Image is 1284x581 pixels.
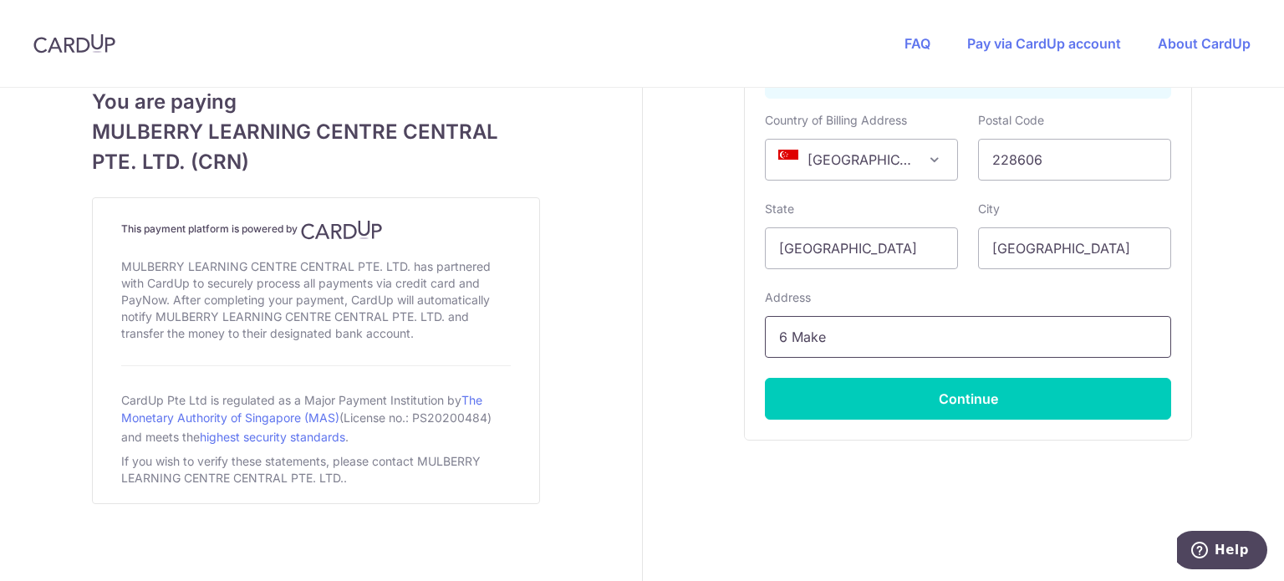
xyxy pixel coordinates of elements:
a: highest security standards [200,430,345,444]
h4: This payment platform is powered by [121,220,511,240]
div: CardUp Pte Ltd is regulated as a Major Payment Institution by (License no.: PS20200484) and meets... [121,386,511,450]
a: About CardUp [1158,35,1251,52]
span: Singapore [765,139,958,181]
label: City [978,201,1000,217]
div: MULBERRY LEARNING CENTRE CENTRAL PTE. LTD. has partnered with CardUp to securely process all paym... [121,255,511,345]
label: Address [765,289,811,306]
div: If you wish to verify these statements, please contact MULBERRY LEARNING CENTRE CENTRAL PTE. LTD.. [121,450,511,490]
button: Continue [765,378,1171,420]
span: Singapore [766,140,957,180]
label: Country of Billing Address [765,112,907,129]
input: Example 123456 [978,139,1171,181]
span: MULBERRY LEARNING CENTRE CENTRAL PTE. LTD. (CRN) [92,117,540,177]
a: FAQ [904,35,930,52]
iframe: Opens a widget where you can find more information [1177,531,1267,573]
span: You are paying [92,87,540,117]
label: State [765,201,794,217]
a: Pay via CardUp account [967,35,1121,52]
img: CardUp [301,220,383,240]
label: Postal Code [978,112,1044,129]
img: CardUp [33,33,115,54]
